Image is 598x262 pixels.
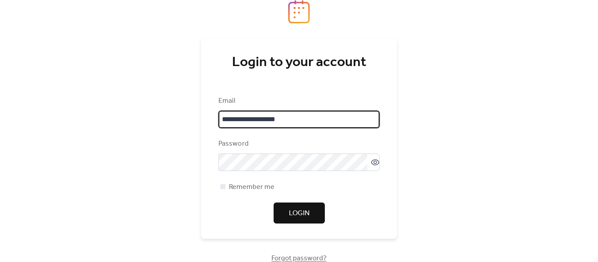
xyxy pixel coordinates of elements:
button: Login [274,203,325,224]
div: Password [218,139,378,149]
div: Email [218,96,378,106]
span: Login [289,208,310,219]
div: Login to your account [218,54,380,71]
span: Remember me [229,182,274,192]
a: Forgot password? [271,256,327,261]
